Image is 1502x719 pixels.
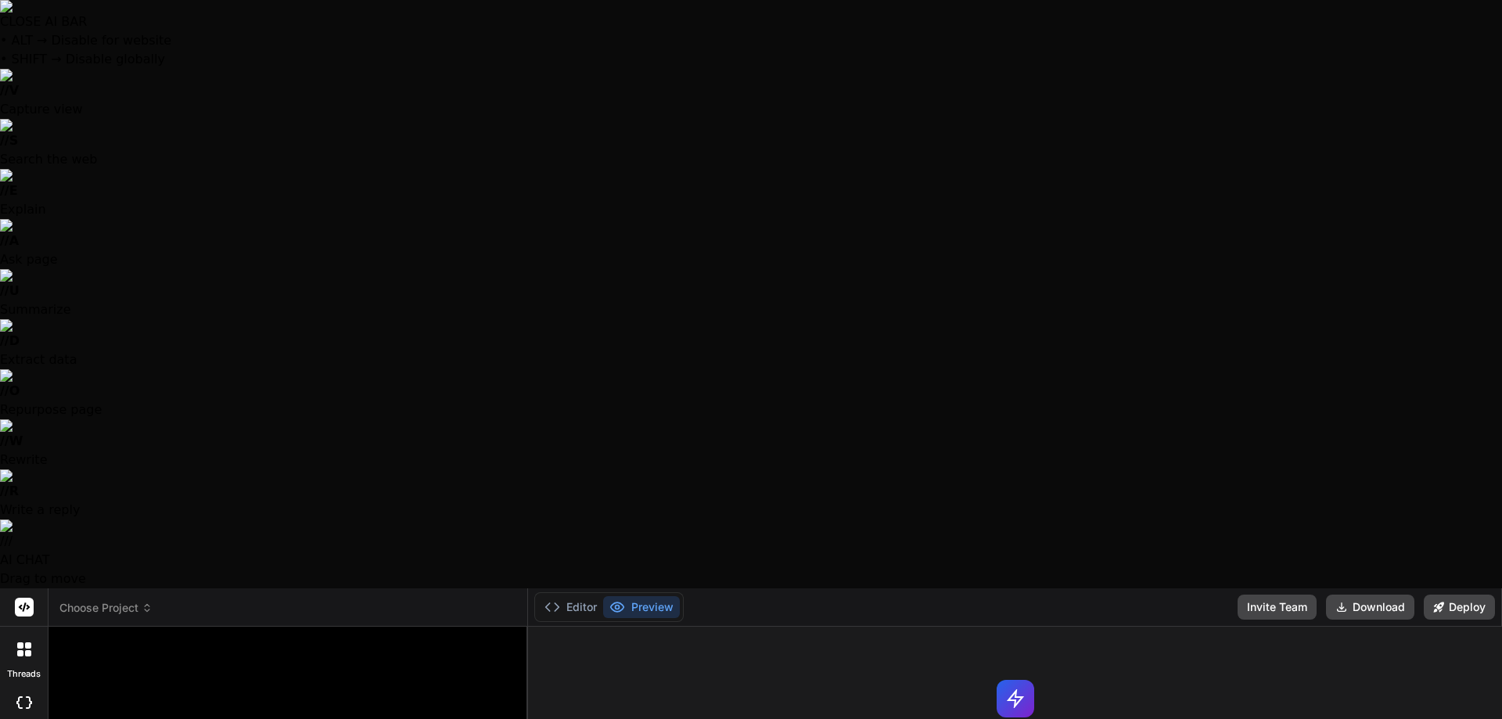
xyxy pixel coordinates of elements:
span: Choose Project [59,600,153,616]
button: Invite Team [1238,595,1317,620]
button: Editor [538,596,603,618]
button: Download [1326,595,1414,620]
label: threads [7,667,41,681]
button: Deploy [1424,595,1495,620]
button: Preview [603,596,680,618]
